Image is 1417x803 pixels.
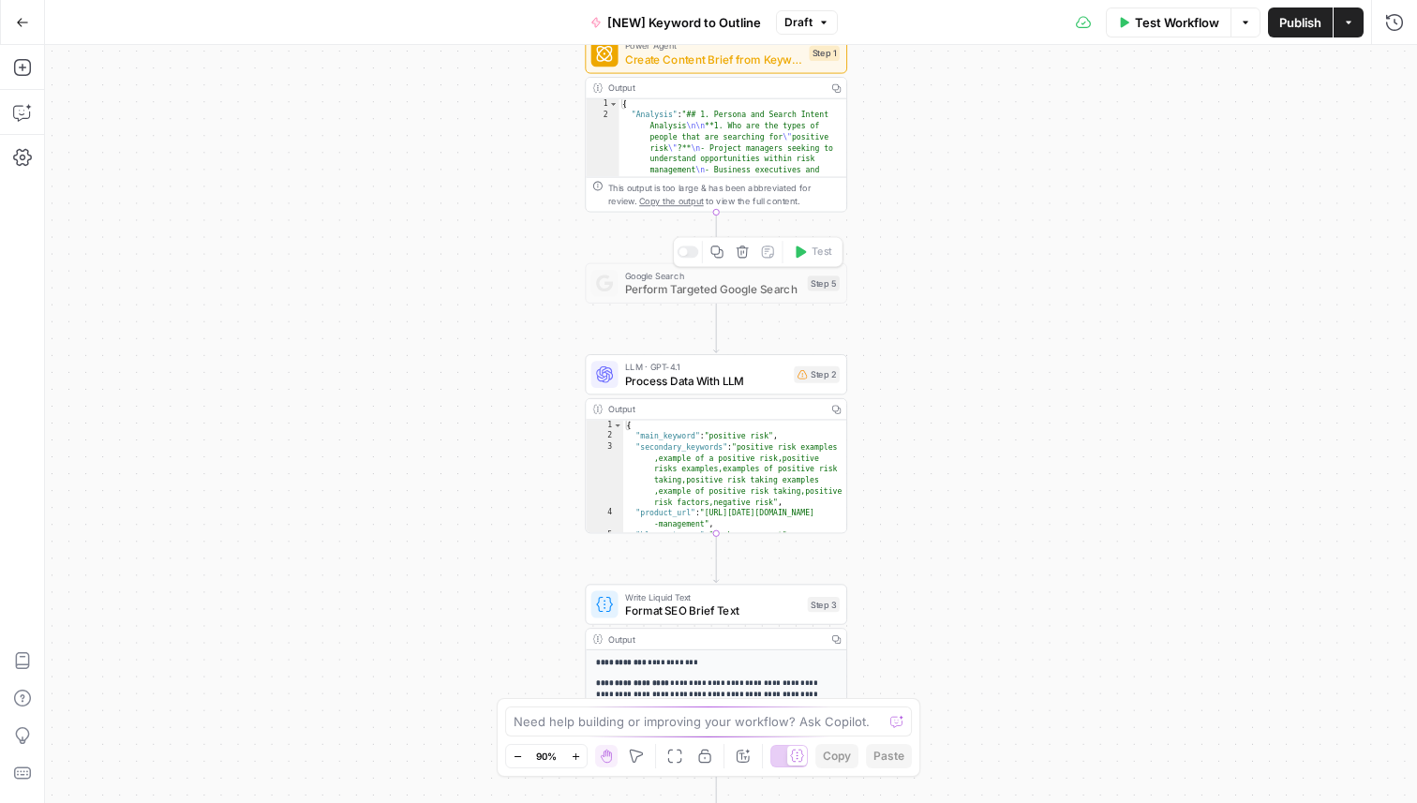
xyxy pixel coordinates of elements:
span: Power Agent [625,39,802,52]
div: LLM · GPT-4.1Process Data With LLMStep 2Output{ "main_keyword":"positive risk", "secondary_keywor... [585,354,847,533]
span: Publish [1279,13,1321,32]
div: 3 [586,442,623,508]
span: 90% [536,749,557,764]
div: Step 2 [794,366,840,383]
span: Copy [823,748,851,765]
button: Test Workflow [1106,7,1231,37]
div: Step 1 [809,46,839,61]
button: Draft [776,10,838,35]
span: Perform Targeted Google Search [625,281,801,298]
div: This output is too large & has been abbreviated for review. to view the full content. [608,181,840,208]
span: [NEW] Keyword to Outline [607,13,761,32]
div: Step 5 [808,275,840,290]
div: 1 [586,420,623,431]
button: Paste [866,744,912,768]
span: Paste [873,748,904,765]
span: Process Data With LLM [625,372,787,389]
span: Toggle code folding, rows 1 through 3 [609,99,619,111]
g: Edge from step_1 to step_5 [713,212,718,260]
span: Toggle code folding, rows 1 through 73 [613,420,622,431]
div: Output [608,632,821,646]
button: [NEW] Keyword to Outline [579,7,772,37]
span: Create Content Brief from Keyword - Fork [625,51,802,67]
button: Publish [1268,7,1333,37]
div: 1 [586,99,619,111]
div: Output [608,82,821,95]
span: Write Liquid Text [625,590,801,603]
div: Power AgentCreate Content Brief from Keyword - ForkStep 1Output{ "Analysis":"## 1. Persona and Se... [585,33,847,212]
div: 5 [586,530,623,542]
span: Draft [784,14,813,31]
div: Output [608,402,821,415]
div: 4 [586,508,623,529]
span: LLM · GPT-4.1 [625,360,787,373]
span: Google Search [625,269,801,282]
span: Test Workflow [1135,13,1219,32]
span: Copy the output [639,196,704,206]
button: Copy [815,744,858,768]
span: Format SEO Brief Text [625,602,801,618]
div: Google SearchPerform Targeted Google SearchStep 5Test [585,263,847,304]
g: Edge from step_2 to step_3 [713,533,718,582]
div: 2 [586,431,623,442]
div: Step 3 [808,597,840,612]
